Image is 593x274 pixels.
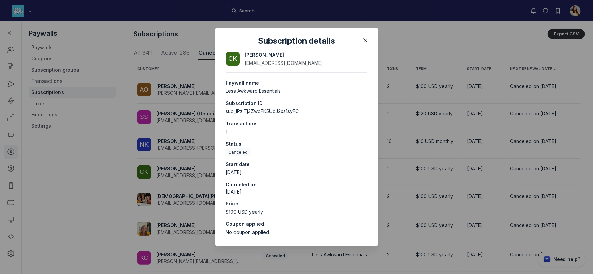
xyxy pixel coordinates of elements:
[226,169,242,175] span: [DATE]
[226,148,251,156] span: Canceled
[226,100,263,106] span: Subscription ID
[226,121,258,126] span: Transactions
[226,161,250,167] span: Start date
[226,209,263,215] span: $100 USD yearly
[226,188,367,195] p: [DATE]
[226,141,242,147] span: Status
[226,88,281,94] span: Less Awkward Essentials
[245,60,324,66] span: [EMAIL_ADDRESS][DOMAIN_NAME]
[226,108,299,114] span: sub_1PzITj3ZwpFK5UcJ2xs1syFC
[226,229,269,235] span: No coupon applied
[226,51,329,67] div: CK[PERSON_NAME][EMAIL_ADDRESS][DOMAIN_NAME]
[226,80,259,86] span: Paywall name
[361,36,370,45] button: Close
[245,52,284,58] span: [PERSON_NAME]
[237,36,356,47] h4: Subscription details
[228,55,237,63] div: CK
[226,201,239,206] span: Price
[226,129,228,134] span: 1
[226,221,264,227] span: Coupon applied
[226,182,257,187] span: Canceled on
[226,128,228,135] a: 1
